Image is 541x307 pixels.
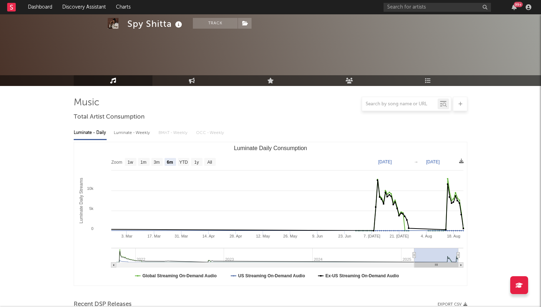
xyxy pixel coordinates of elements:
[89,206,93,211] text: 5k
[194,160,199,165] text: 1y
[79,178,84,223] text: Luminate Daily Streams
[384,3,491,12] input: Search for artists
[179,160,188,165] text: YTD
[207,160,212,165] text: All
[202,234,215,238] text: 14. Apr
[390,234,409,238] text: 21. [DATE]
[426,159,440,164] text: [DATE]
[147,234,161,238] text: 17. Mar
[338,234,351,238] text: 23. Jun
[127,18,184,30] div: Spy Shitta
[238,273,305,278] text: US Streaming On-Demand Audio
[326,273,399,278] text: Ex-US Streaming On-Demand Audio
[141,160,147,165] text: 1m
[91,226,93,231] text: 0
[378,159,392,164] text: [DATE]
[87,186,93,191] text: 10k
[283,234,298,238] text: 26. May
[364,234,380,238] text: 7. [DATE]
[154,160,160,165] text: 3m
[312,234,323,238] text: 9. Jun
[447,234,460,238] text: 18. Aug
[414,159,418,164] text: →
[175,234,188,238] text: 31. Mar
[74,113,145,121] span: Total Artist Consumption
[256,234,270,238] text: 12. May
[121,234,133,238] text: 3. Mar
[142,273,217,278] text: Global Streaming On-Demand Audio
[193,18,238,29] button: Track
[167,160,173,165] text: 6m
[74,127,107,139] div: Luminate - Daily
[438,302,467,307] button: Export CSV
[234,145,307,151] text: Luminate Daily Consumption
[114,127,151,139] div: Luminate - Weekly
[74,142,467,286] svg: Luminate Daily Consumption
[230,234,242,238] text: 28. Apr
[362,101,438,107] input: Search by song name or URL
[514,2,523,7] div: 99 +
[111,160,122,165] text: Zoom
[512,4,517,10] button: 99+
[421,234,432,238] text: 4. Aug
[128,160,133,165] text: 1w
